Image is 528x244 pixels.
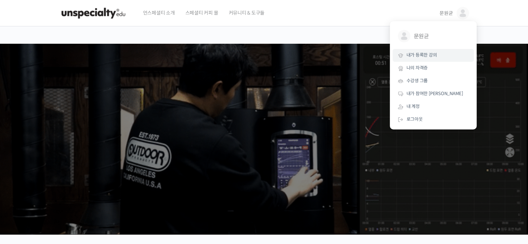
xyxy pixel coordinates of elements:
span: 나의 자격증 [407,65,428,71]
a: 내가 등록한 강의 [393,49,474,62]
a: 홈 [2,186,46,204]
a: 문원균 [393,25,474,49]
span: 대화 [64,197,72,203]
span: 문원균 [439,10,453,16]
a: 내 계정 [393,100,474,113]
span: 내가 참여한 [PERSON_NAME] [407,91,463,96]
span: 설정 [107,197,116,202]
a: 로그아웃 [393,113,474,126]
span: 문원균 [414,30,465,43]
a: 수강생 그룹 [393,75,474,87]
a: 내가 참여한 [PERSON_NAME] [393,87,474,100]
span: 수강생 그룹 [407,78,428,84]
span: 홈 [22,197,26,202]
a: 나의 자격증 [393,62,474,75]
a: 설정 [90,186,133,204]
a: 대화 [46,186,90,204]
span: 로그아웃 [407,116,423,122]
span: 내가 등록한 강의 [407,52,437,58]
span: 내 계정 [407,103,420,109]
